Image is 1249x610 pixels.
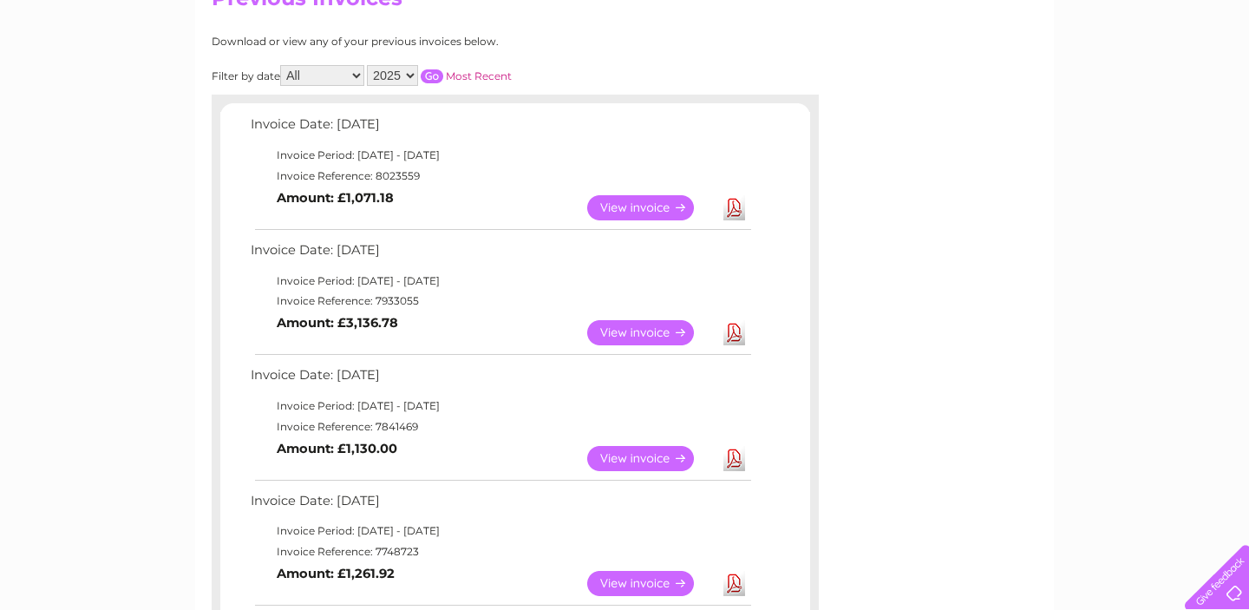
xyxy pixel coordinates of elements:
a: Telecoms [1036,74,1088,87]
a: Download [723,320,745,345]
td: Invoice Period: [DATE] - [DATE] [246,145,754,166]
a: Download [723,446,745,471]
a: Download [723,195,745,220]
div: Clear Business is a trading name of Verastar Limited (registered in [GEOGRAPHIC_DATA] No. 3667643... [216,10,1036,84]
td: Invoice Period: [DATE] - [DATE] [246,396,754,417]
a: 0333 014 3131 [922,9,1042,30]
b: Amount: £1,071.18 [277,190,394,206]
td: Invoice Date: [DATE] [246,239,754,271]
a: View [587,571,715,596]
td: Invoice Date: [DATE] [246,489,754,521]
td: Invoice Reference: 8023559 [246,166,754,187]
td: Invoice Reference: 7748723 [246,541,754,562]
td: Invoice Reference: 7841469 [246,417,754,437]
a: Download [723,571,745,596]
a: Energy [987,74,1025,87]
td: Invoice Date: [DATE] [246,364,754,396]
b: Amount: £3,136.78 [277,315,398,331]
a: Blog [1098,74,1123,87]
td: Invoice Period: [DATE] - [DATE] [246,271,754,292]
a: Water [944,74,977,87]
td: Invoice Period: [DATE] - [DATE] [246,521,754,541]
b: Amount: £1,261.92 [277,566,395,581]
b: Amount: £1,130.00 [277,441,397,456]
a: View [587,446,715,471]
div: Download or view any of your previous invoices below. [212,36,667,48]
td: Invoice Date: [DATE] [246,113,754,145]
a: Log out [1192,74,1233,87]
div: Filter by date [212,65,667,86]
a: View [587,195,715,220]
a: Contact [1134,74,1176,87]
a: View [587,320,715,345]
td: Invoice Reference: 7933055 [246,291,754,312]
img: logo.png [43,45,132,98]
a: Most Recent [446,69,512,82]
